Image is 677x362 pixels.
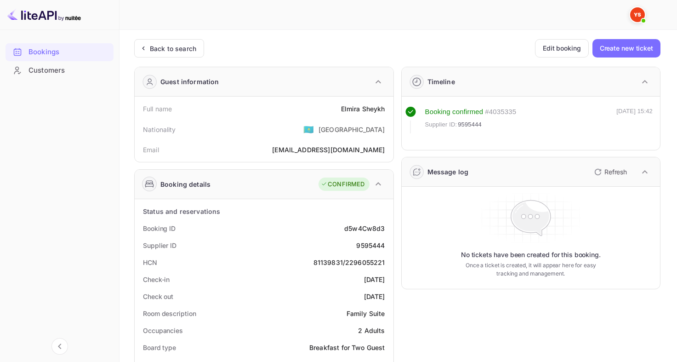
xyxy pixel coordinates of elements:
div: Breakfast for Two Guest [309,343,385,352]
div: 81139831/2296055221 [313,258,385,267]
span: Supplier ID: [425,120,457,129]
div: Email [143,145,159,155]
a: Bookings [6,43,114,60]
div: Message log [427,167,469,177]
div: Bookings [6,43,114,61]
div: Supplier ID [143,241,176,250]
span: United States [303,121,314,138]
div: [EMAIL_ADDRESS][DOMAIN_NAME] [272,145,385,155]
button: Refresh [589,165,631,179]
button: Create new ticket [592,39,660,57]
a: Customers [6,62,114,79]
div: 2 Adults [358,326,385,335]
div: # 4035335 [485,107,516,117]
div: [DATE] 15:42 [616,107,653,133]
button: Edit booking [535,39,589,57]
div: Timeline [427,77,455,86]
div: HCN [143,258,157,267]
img: LiteAPI logo [7,7,81,22]
div: 9595444 [356,241,385,250]
div: Full name [143,104,172,114]
div: Booking details [160,179,210,189]
div: Guest information [160,77,219,86]
div: Check-in [143,275,170,284]
div: Booking ID [143,224,176,233]
div: [GEOGRAPHIC_DATA] [319,125,385,134]
div: Nationality [143,125,176,134]
div: Customers [6,62,114,80]
div: Booking confirmed [425,107,484,117]
div: d5w4Cw8d3 [344,224,385,233]
button: Collapse navigation [51,338,68,355]
img: Yandex Support [630,7,645,22]
div: [DATE] [364,275,385,284]
span: 9595444 [458,120,482,129]
p: No tickets have been created for this booking. [461,250,601,259]
div: Status and reservations [143,207,220,216]
p: Refresh [604,167,627,177]
div: Check out [143,292,173,301]
div: Room description [143,309,196,318]
div: Bookings [28,47,109,57]
div: Back to search [150,44,196,53]
p: Once a ticket is created, it will appear here for easy tracking and management. [461,261,600,278]
div: Family Suite [347,309,385,318]
div: Occupancies [143,326,183,335]
div: Elmira Sheykh [341,104,385,114]
div: CONFIRMED [321,180,364,189]
div: [DATE] [364,292,385,301]
div: Board type [143,343,176,352]
div: Customers [28,65,109,76]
